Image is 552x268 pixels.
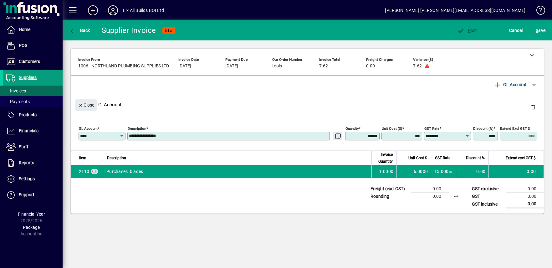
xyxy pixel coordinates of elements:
td: 0.00 [411,185,449,193]
a: Staff [3,139,63,155]
a: Reports [3,155,63,171]
button: Cancel [508,25,524,36]
td: Freight (excl GST) [367,185,411,193]
span: Products [19,112,37,117]
span: S [536,28,538,33]
span: P [468,28,471,33]
app-page-header-button: Close [74,102,98,108]
span: Close [78,100,94,110]
button: GL Account [491,79,530,90]
span: Unit Cost $ [408,155,427,161]
span: Staff [19,144,28,149]
span: Cancel [509,25,523,35]
button: Close [75,99,97,111]
mat-label: Description [128,126,146,131]
span: 7.62 [413,64,422,69]
td: Rounding [367,193,411,200]
span: Invoice Quantity [376,151,393,165]
div: [PERSON_NAME] [PERSON_NAME][EMAIL_ADDRESS][DOMAIN_NAME] [385,5,525,15]
a: Customers [3,54,63,70]
span: Invoices [6,88,26,93]
td: GST inclusive [469,200,506,208]
span: Back [69,28,90,33]
td: GST [469,193,506,200]
a: Knowledge Base [532,1,544,22]
td: 1.0000 [371,165,396,178]
a: Support [3,187,63,203]
span: NEW [165,29,173,33]
td: 0.00 [506,200,544,208]
span: Payments [6,99,30,104]
a: POS [3,38,63,54]
td: 6.0000 [396,165,431,178]
span: Financials [19,128,38,133]
mat-label: Quantity [345,126,359,131]
span: ave [536,25,545,35]
mat-label: Extend excl GST $ [500,126,530,131]
button: Add [83,5,103,16]
td: 0.00 [411,193,449,200]
mat-label: GST rate [424,126,439,131]
div: Gl Account [71,93,544,116]
span: Description [107,155,126,161]
button: Post [455,25,479,36]
a: Financials [3,123,63,139]
mat-label: Discount (%) [473,126,493,131]
span: 7.62 [319,64,328,69]
td: 0.00 [506,193,544,200]
span: POS [19,43,27,48]
span: Home [19,27,30,32]
app-page-header-button: Back [63,25,97,36]
td: 0.00 [456,165,488,178]
mat-label: Unit Cost ($) [382,126,402,131]
td: 0.00 [506,185,544,193]
app-page-header-button: Delete [526,104,541,110]
button: Delete [526,99,541,114]
td: 15.000% [431,165,456,178]
a: Products [3,107,63,123]
span: ost [457,28,477,33]
button: Back [68,25,92,36]
div: Fix All Builds BOI Ltd [123,5,164,15]
td: 0.00 [488,165,544,178]
span: Support [19,192,34,197]
span: [DATE] [178,64,191,69]
span: Discount % [466,155,485,161]
span: GL Account [494,80,527,90]
a: Settings [3,171,63,187]
span: GST Rate [435,155,450,161]
button: Profile [103,5,123,16]
div: Supplier Invoice [102,25,156,35]
span: Suppliers [19,75,37,80]
span: Package [23,225,40,230]
a: Invoices [3,86,63,96]
a: Home [3,22,63,38]
button: Save [534,25,547,36]
span: Customers [19,59,40,64]
span: Purchases [79,168,89,175]
td: GST exclusive [469,185,506,193]
mat-label: GL Account [79,126,98,131]
span: Reports [19,160,34,165]
span: 1006 - NORTHLAND PLUMBING SUPPLIES LTD [78,64,169,69]
span: Extend excl GST $ [506,155,536,161]
span: Item [79,155,86,161]
td: Purchases, blades [103,165,371,178]
span: GL [92,170,97,173]
span: 0.00 [366,64,375,69]
span: [DATE] [225,64,238,69]
span: Financial Year [18,212,45,217]
span: tools [272,64,282,69]
span: Settings [19,176,35,181]
a: Payments [3,96,63,107]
